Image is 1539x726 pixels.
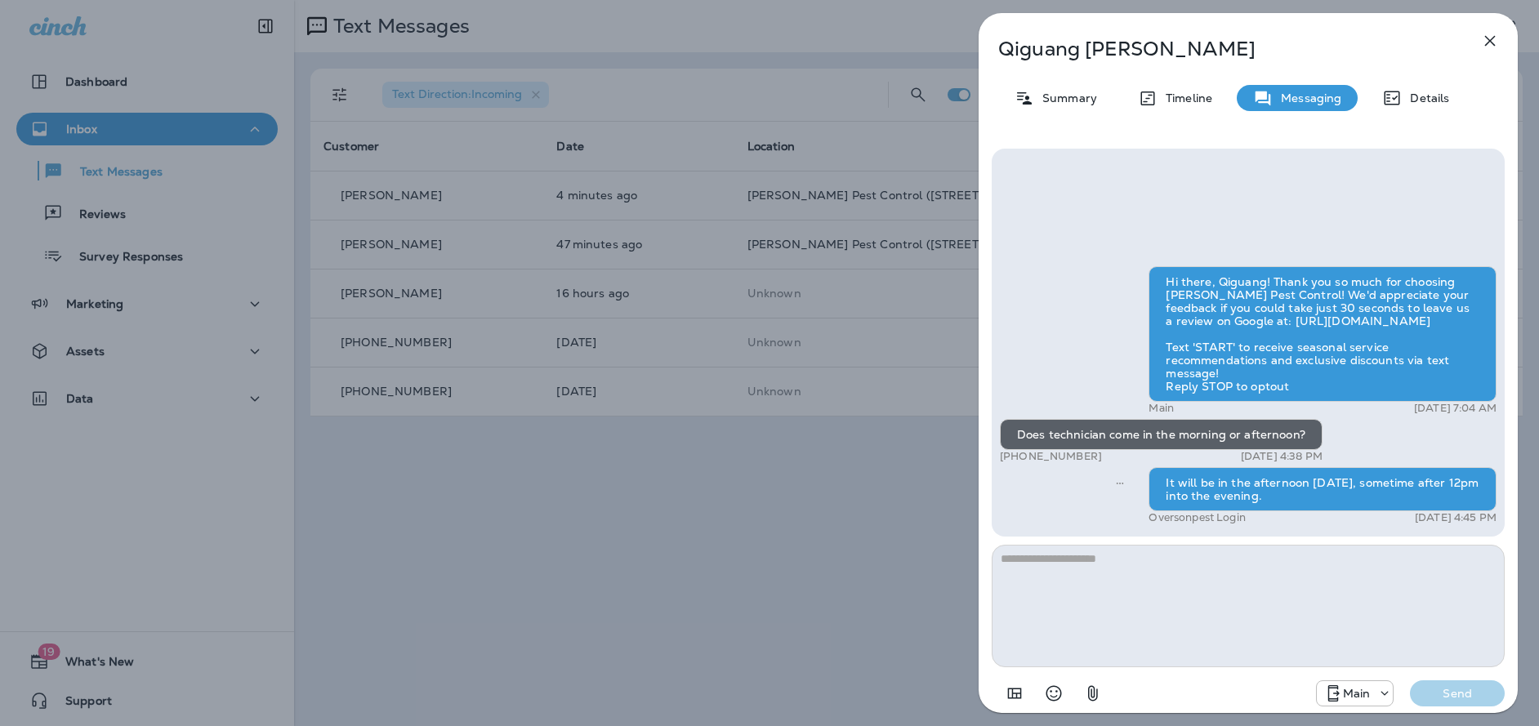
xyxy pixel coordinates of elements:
[1000,450,1102,463] p: [PHONE_NUMBER]
[1037,677,1070,710] button: Select an emoji
[1414,402,1497,415] p: [DATE] 7:04 AM
[1343,687,1371,700] p: Main
[1149,467,1497,511] div: It will be in the afternoon [DATE], sometime after 12pm into the evening.
[1149,402,1174,415] p: Main
[1415,511,1497,524] p: [DATE] 4:45 PM
[1241,450,1323,463] p: [DATE] 4:38 PM
[998,38,1444,60] p: Qiguang [PERSON_NAME]
[1116,474,1124,489] span: Sent
[1317,684,1394,703] div: +1 (480) 400-1835
[1034,91,1097,105] p: Summary
[1158,91,1212,105] p: Timeline
[1273,91,1341,105] p: Messaging
[998,677,1031,710] button: Add in a premade template
[1149,511,1245,524] p: Oversonpest Login
[1402,91,1449,105] p: Details
[1000,419,1323,450] div: Does technician come in the morning or afternoon?
[1149,266,1497,402] div: Hi there, Qiguang! Thank you so much for choosing [PERSON_NAME] Pest Control! We'd appreciate you...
